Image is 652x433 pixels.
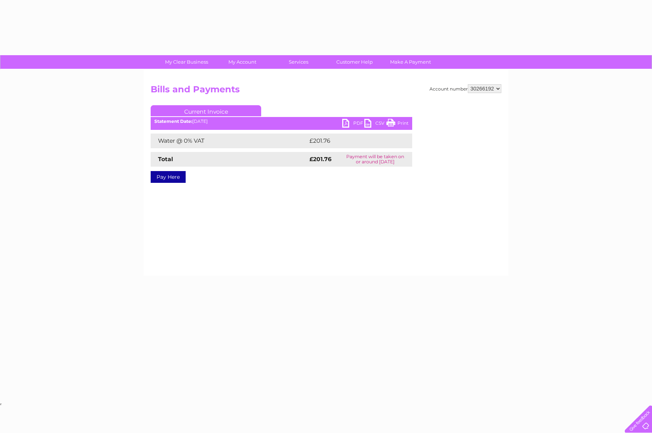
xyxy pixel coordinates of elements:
a: Make A Payment [380,55,441,69]
a: My Account [212,55,273,69]
a: CSV [364,119,386,129]
a: Customer Help [324,55,385,69]
td: Payment will be taken on or around [DATE] [339,152,412,167]
a: PDF [342,119,364,129]
div: [DATE] [151,119,412,124]
strong: Total [158,156,173,163]
b: Statement Date: [154,118,192,124]
a: Print [386,119,409,129]
h2: Bills and Payments [151,84,501,98]
a: My Clear Business [156,55,217,69]
td: £201.76 [308,134,399,148]
strong: £201.76 [309,156,332,163]
td: Water @ 0% VAT [151,134,308,148]
a: Services [268,55,329,69]
div: Account number [430,84,501,93]
a: Pay Here [151,171,186,183]
a: Current Invoice [151,105,261,116]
